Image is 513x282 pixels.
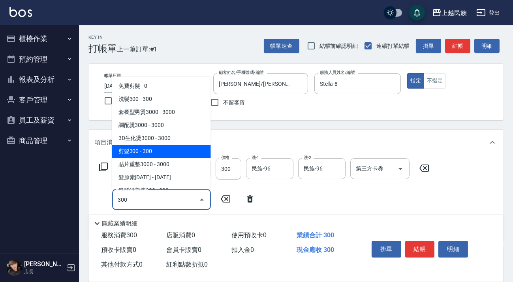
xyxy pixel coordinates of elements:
button: 登出 [473,6,504,20]
button: 明細 [438,241,468,257]
button: 明細 [474,39,500,53]
span: 剪髮300 - 300 [112,145,211,158]
span: 服務消費 300 [101,231,137,239]
span: 結帳前確認明細 [319,42,358,50]
label: 價格 [221,155,229,161]
label: 洗-2 [304,155,311,161]
span: 其他付款方式 0 [101,261,143,268]
button: save [409,5,425,21]
button: 商品管理 [3,131,76,151]
label: 服務人員姓名/編號 [320,70,355,76]
span: 不留客資 [223,98,245,107]
button: 結帳 [445,39,470,53]
button: 報表及分析 [3,69,76,90]
span: 3D生化燙3000 - 3000 [112,132,211,145]
span: 貼片重整3000 - 3000 [112,158,211,171]
button: 不指定 [424,73,446,89]
span: 髮原素[DATE] - [DATE] [112,171,211,184]
label: 洗-1 [252,155,259,161]
span: 現金應收 300 [297,246,334,254]
h3: 打帳單 [88,43,117,54]
span: 紅利點數折抵 0 [166,261,208,268]
span: 業績合計 300 [297,231,334,239]
button: 客戶管理 [3,90,76,110]
label: 顧客姓名/手機號碼/編號 [219,70,264,76]
img: Person [6,260,22,276]
button: 結帳 [405,241,435,257]
label: 帳單日期 [104,73,121,79]
span: 使用預收卡 0 [231,231,267,239]
h2: Key In [88,35,117,40]
div: 項目消費 [88,130,504,155]
span: 連續打單結帳 [376,42,410,50]
button: Close [195,193,208,206]
button: Open [394,163,407,175]
button: 掛單 [372,241,401,257]
span: 預收卡販賣 0 [101,246,136,254]
span: 會員卡販賣 0 [166,246,201,254]
span: 上一筆訂單:#1 [117,44,158,54]
span: 烏髮滋養液300 - 300 [112,184,211,197]
span: 免費剪髮 - 0 [112,79,211,93]
input: YYYY/MM/DD hh:mm [104,79,174,93]
span: 調配燙3000 - 3000 [112,119,211,132]
button: 帳單速查 [264,39,299,53]
h5: [PERSON_NAME] [24,260,64,268]
button: 櫃檯作業 [3,28,76,49]
p: 店長 [24,268,64,275]
div: 上越民族 [442,8,467,18]
img: Logo [9,7,32,17]
button: 上越民族 [429,5,470,21]
span: 店販消費 0 [166,231,195,239]
button: 指定 [407,73,424,89]
span: 扣入金 0 [231,246,254,254]
button: 預約管理 [3,49,76,70]
button: 員工及薪資 [3,110,76,131]
button: 掛單 [416,39,441,53]
span: 套餐型男燙3000 - 3000 [112,106,211,119]
span: 洗髮300 - 300 [112,93,211,106]
p: 項目消費 [95,138,118,147]
p: 隱藏業績明細 [102,220,137,228]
